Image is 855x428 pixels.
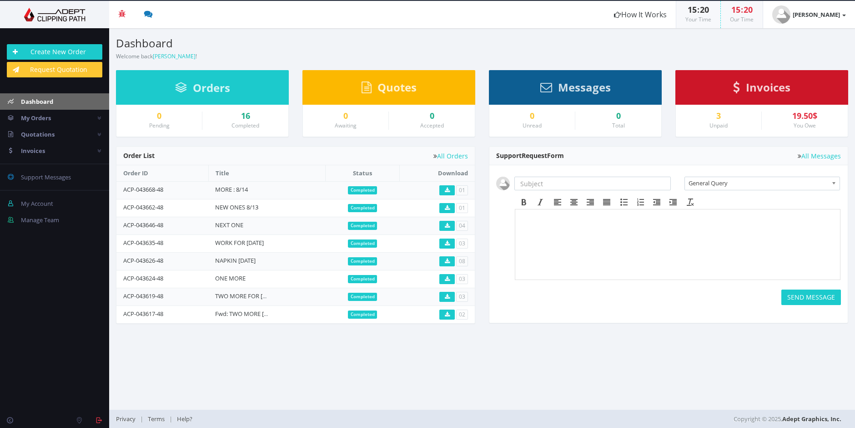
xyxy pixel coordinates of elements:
[763,1,855,28] a: [PERSON_NAME]
[123,185,163,194] a: ACP-043668-48
[231,122,259,129] small: Completed
[532,196,548,208] div: Italic
[734,414,841,423] span: Copyright © 2025,
[496,177,510,190] img: user_default.jpg
[116,165,208,181] th: Order ID
[616,196,632,208] div: Bullet list
[348,222,377,230] span: Completed
[7,8,102,21] img: Adept Graphics
[582,196,598,208] div: Align right
[21,114,51,122] span: My Orders
[794,122,816,129] small: You Owe
[208,165,325,181] th: Title
[523,122,542,129] small: Unread
[123,292,163,300] a: ACP-043619-48
[209,112,282,121] a: 16
[515,209,840,280] iframe: Rich Text Area. Press ALT-F9 for menu. Press ALT-F10 for toolbar. Press ALT-0 for help
[683,112,754,121] a: 3
[396,112,468,121] a: 0
[348,257,377,265] span: Completed
[215,274,246,282] a: ONE MORE
[740,4,744,15] span: :
[123,310,163,318] a: ACP-043617-48
[649,196,665,208] div: Decrease indent
[215,310,279,318] a: Fwd: TWO MORE [DATE]
[688,4,697,15] span: 15
[21,130,55,138] span: Quotations
[21,97,53,106] span: Dashboard
[685,15,711,23] small: Your Time
[362,85,417,93] a: Quotes
[744,4,753,15] span: 20
[123,256,163,265] a: ACP-043626-48
[582,112,654,121] div: 0
[665,196,681,208] div: Increase indent
[123,151,155,160] span: Order List
[782,415,841,423] a: Adept Graphics, Inc.
[700,4,709,15] span: 20
[731,4,740,15] span: 15
[116,415,140,423] a: Privacy
[730,15,754,23] small: Our Time
[21,199,53,208] span: My Account
[496,151,564,160] span: Support Form
[116,37,475,49] h3: Dashboard
[21,216,59,224] span: Manage Team
[326,165,399,181] th: Status
[558,80,611,95] span: Messages
[348,311,377,319] span: Completed
[689,177,828,189] span: General Query
[420,122,444,129] small: Accepted
[310,112,382,121] a: 0
[153,52,196,60] a: [PERSON_NAME]
[116,52,197,60] small: Welcome back !
[215,239,264,247] a: WORK FOR [DATE]
[123,274,163,282] a: ACP-043624-48
[549,196,566,208] div: Align left
[632,196,649,208] div: Numbered list
[348,239,377,248] span: Completed
[215,256,256,265] a: NAPKIN [DATE]
[377,80,417,95] span: Quotes
[172,415,197,423] a: Help?
[781,290,841,305] button: SEND MESSAGE
[123,221,163,229] a: ACP-043646-48
[709,122,728,129] small: Unpaid
[7,62,102,77] a: Request Quotation
[116,410,604,428] div: | |
[348,204,377,212] span: Completed
[123,203,163,211] a: ACP-043662-48
[733,85,790,93] a: Invoices
[215,203,258,211] a: NEW ONES 8/13
[798,153,841,159] a: All Messages
[793,10,840,19] strong: [PERSON_NAME]
[746,80,790,95] span: Invoices
[433,153,468,159] a: All Orders
[149,122,170,129] small: Pending
[522,151,547,160] span: Request
[540,85,611,93] a: Messages
[123,112,195,121] a: 0
[605,1,676,28] a: How It Works
[769,112,841,121] div: 19.50$
[215,292,278,300] a: TWO MORE FOR [DATE]
[348,186,377,194] span: Completed
[215,185,248,194] a: MORE : 8/14
[598,196,615,208] div: Justify
[516,196,532,208] div: Bold
[682,196,699,208] div: Clear formatting
[612,122,625,129] small: Total
[697,4,700,15] span: :
[175,86,230,94] a: Orders
[215,221,243,229] a: NEXT ONE
[399,165,475,181] th: Download
[21,173,71,181] span: Support Messages
[335,122,357,129] small: Awaiting
[566,196,582,208] div: Align center
[496,112,568,121] a: 0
